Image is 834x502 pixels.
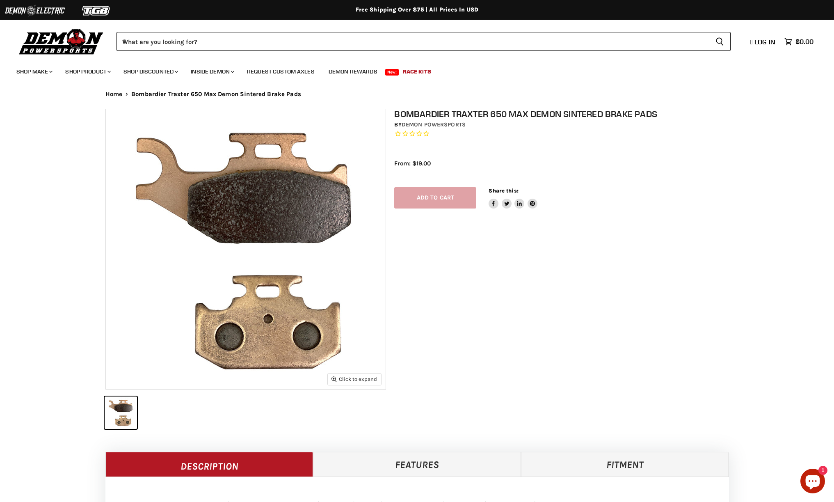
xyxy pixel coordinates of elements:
[106,109,386,389] img: Bombardier Traxter 650 Max Demon Sintered Brake Pads
[521,452,729,477] a: Fitment
[795,38,813,46] span: $0.00
[105,452,313,477] a: Description
[754,38,775,46] span: Log in
[780,36,818,48] a: $0.00
[328,374,381,385] button: Click to expand
[331,376,377,382] span: Click to expand
[4,3,66,18] img: Demon Electric Logo 2
[117,32,709,51] input: When autocomplete results are available use up and down arrows to review and enter to select
[798,469,827,495] inbox-online-store-chat: Shopify online store chat
[185,63,239,80] a: Inside Demon
[10,60,811,80] ul: Main menu
[489,188,518,194] span: Share this:
[131,91,301,98] span: Bombardier Traxter 650 Max Demon Sintered Brake Pads
[89,6,745,14] div: Free Shipping Over $75 | All Prices In USD
[394,109,737,119] h1: Bombardier Traxter 650 Max Demon Sintered Brake Pads
[709,32,731,51] button: Search
[117,63,183,80] a: Shop Discounted
[322,63,384,80] a: Demon Rewards
[89,91,745,98] nav: Breadcrumbs
[59,63,116,80] a: Shop Product
[105,91,123,98] a: Home
[385,69,399,76] span: New!
[489,187,537,209] aside: Share this:
[66,3,127,18] img: TGB Logo 2
[747,38,780,46] a: Log in
[402,121,466,128] a: Demon Powersports
[117,32,731,51] form: Product
[394,120,737,129] div: by
[105,397,137,429] button: Bombardier Traxter 650 Max Demon Sintered Brake Pads thumbnail
[313,452,521,477] a: Features
[394,160,431,167] span: From: $19.00
[16,27,106,56] img: Demon Powersports
[397,63,437,80] a: Race Kits
[394,130,737,138] span: Rated 0.0 out of 5 stars 0 reviews
[10,63,57,80] a: Shop Make
[241,63,321,80] a: Request Custom Axles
